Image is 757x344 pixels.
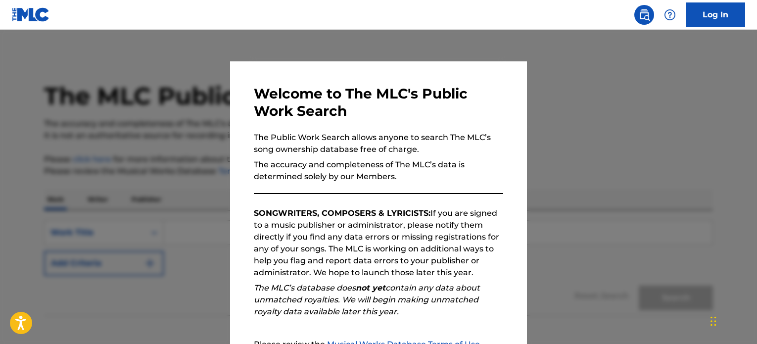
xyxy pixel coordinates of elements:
a: Public Search [634,5,654,25]
h3: Welcome to The MLC's Public Work Search [254,85,503,120]
img: search [638,9,650,21]
div: Drag [710,306,716,336]
iframe: Chat Widget [708,296,757,344]
img: help [664,9,676,21]
em: The MLC’s database does contain any data about unmatched royalties. We will begin making unmatche... [254,283,480,316]
strong: SONGWRITERS, COMPOSERS & LYRICISTS: [254,208,430,218]
p: The Public Work Search allows anyone to search The MLC’s song ownership database free of charge. [254,132,503,155]
p: The accuracy and completeness of The MLC’s data is determined solely by our Members. [254,159,503,183]
a: Log In [686,2,745,27]
p: If you are signed to a music publisher or administrator, please notify them directly if you find ... [254,207,503,279]
strong: not yet [356,283,385,293]
img: MLC Logo [12,7,50,22]
div: Help [660,5,680,25]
